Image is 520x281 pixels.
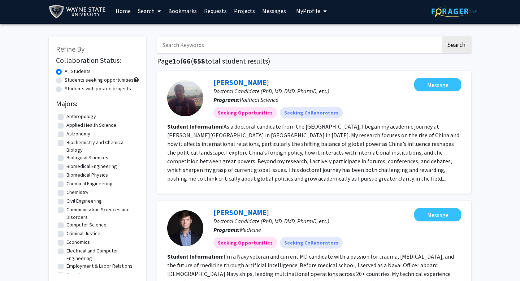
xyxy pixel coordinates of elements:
span: 66 [183,56,191,65]
label: Electrical and Computer Engineering [66,247,137,262]
mat-chip: Seeking Opportunities [213,107,277,118]
h2: Collaboration Status: [56,56,139,65]
h2: Majors: [56,99,139,108]
label: Biochemistry and Chemical Biology [66,139,137,154]
label: Applied Health Science [66,121,116,129]
iframe: Chat [5,248,31,276]
label: Biological Sciences [66,154,108,161]
b: Student Information: [167,123,224,130]
span: Medicine [240,226,261,233]
span: Doctoral Candidate (PhD, MD, DMD, PharmD, etc.) [213,217,329,225]
label: English [66,271,82,278]
input: Search Keywords [157,36,441,53]
img: Wayne State University Logo [49,4,109,20]
fg-read-more: As a doctoral candidate from the [GEOGRAPHIC_DATA], I began my academic journey at [PERSON_NAME][... [167,123,459,182]
label: Biomedical Engineering [66,163,117,170]
button: Message Brandon Rogers [414,208,461,221]
span: Doctoral Candidate (PhD, MD, DMD, PharmD, etc.) [213,87,329,95]
label: Chemistry [66,189,88,196]
mat-chip: Seeking Opportunities [213,237,277,248]
label: All Students [65,68,91,75]
label: Anthropology [66,113,96,120]
span: Political Science [240,96,278,103]
button: Search [442,36,471,53]
label: Economics [66,238,90,246]
a: [PERSON_NAME] [213,78,269,87]
img: ForagerOne Logo [432,6,477,17]
span: My Profile [296,7,320,14]
span: 1 [172,56,176,65]
label: Criminal Justice [66,230,100,237]
span: Refine By [56,44,84,53]
mat-chip: Seeking Collaborators [280,237,343,248]
button: Message Mitchell Gallagher [414,78,461,91]
b: Programs: [213,96,240,103]
label: Students with posted projects [65,85,131,92]
label: Chemical Engineering [66,180,113,187]
b: Programs: [213,226,240,233]
label: Students seeking opportunities [65,76,134,84]
label: Biomedical Physics [66,171,108,179]
label: Communication Sciences and Disorders [66,206,137,221]
a: [PERSON_NAME] [213,208,269,217]
b: Student Information: [167,253,224,260]
label: Employment & Labor Relations [66,262,133,270]
mat-chip: Seeking Collaborators [280,107,343,118]
label: Civil Engineering [66,197,102,205]
span: 658 [193,56,205,65]
label: Computer Science [66,221,107,229]
h1: Page of ( total student results) [157,57,471,65]
label: Astronomy [66,130,90,138]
